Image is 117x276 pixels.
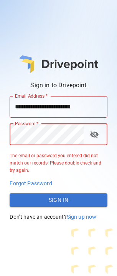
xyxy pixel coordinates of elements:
span: Forgot Password [10,180,52,186]
p: Don’t have an account? [10,213,107,221]
button: Sign In [10,193,107,207]
img: main logo [19,55,98,73]
p: Sign in to Drivepoint [10,81,107,90]
span: Sign up now [67,214,97,220]
span: visibility_off [90,130,99,139]
label: Password [15,120,38,127]
span: The email or password you entered did not match our records. Please double check and try again. [10,153,101,173]
label: Email Address [15,93,48,99]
